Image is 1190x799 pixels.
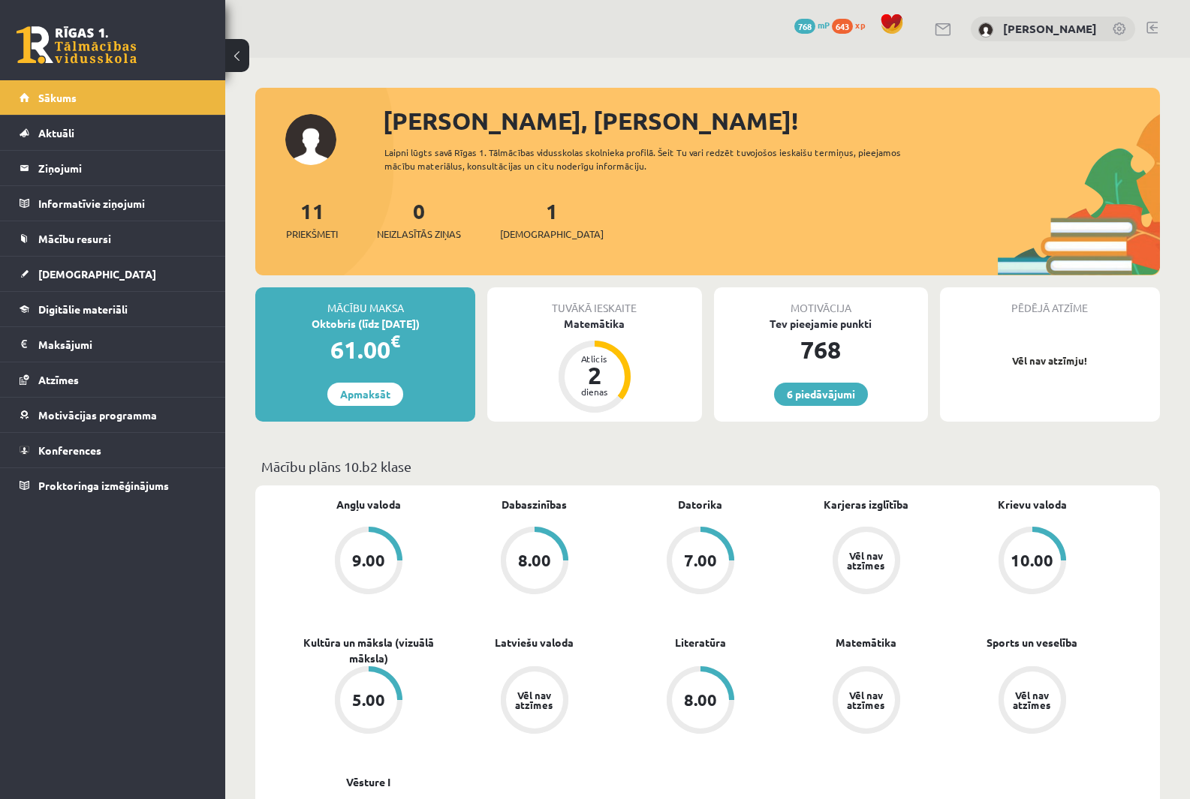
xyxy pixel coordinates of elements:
legend: Maksājumi [38,327,206,362]
span: mP [818,19,830,31]
a: Kultūra un māksla (vizuālā māksla) [285,635,451,666]
div: [PERSON_NAME], [PERSON_NAME]! [383,103,1160,139]
span: Priekšmeti [286,227,338,242]
span: Proktoringa izmēģinājums [38,479,169,492]
div: dienas [572,387,617,396]
a: Informatīvie ziņojumi [20,186,206,221]
div: Vēl nav atzīmes [514,690,556,710]
a: 0Neizlasītās ziņas [377,197,461,242]
div: Matemātika [487,316,701,332]
span: Atzīmes [38,373,79,386]
a: Atzīmes [20,362,206,397]
a: Sports un veselība [987,635,1077,650]
legend: Informatīvie ziņojumi [38,186,206,221]
span: Sākums [38,91,77,104]
div: Mācību maksa [255,287,475,316]
span: Neizlasītās ziņas [377,227,461,242]
div: Motivācija [714,287,928,316]
a: 7.00 [617,527,783,597]
a: Krievu valoda [998,497,1067,512]
div: 10.00 [1011,552,1053,569]
a: 9.00 [285,527,451,597]
a: Motivācijas programma [20,398,206,432]
span: € [390,330,400,352]
a: 6 piedāvājumi [774,383,868,406]
div: Tuvākā ieskaite [487,287,701,316]
img: Deivids Gregors Zeile [978,23,993,38]
div: 61.00 [255,332,475,368]
a: Dabaszinības [502,497,567,512]
a: Literatūra [675,635,726,650]
p: Mācību plāns 10.b2 klase [261,456,1154,476]
a: 10.00 [949,527,1115,597]
a: Sākums [20,80,206,115]
div: Pēdējā atzīme [940,287,1160,316]
div: 7.00 [684,552,717,569]
span: Mācību resursi [38,232,111,245]
span: 643 [832,19,853,34]
span: Aktuāli [38,126,74,140]
span: 768 [794,19,815,34]
div: 8.00 [684,692,717,708]
a: 768 mP [794,19,830,31]
a: Rīgas 1. Tālmācības vidusskola [17,26,137,64]
a: Vēl nav atzīmes [949,666,1115,737]
a: Digitālie materiāli [20,292,206,326]
a: 643 xp [832,19,872,31]
a: Mācību resursi [20,221,206,256]
p: Vēl nav atzīmju! [947,353,1152,368]
a: Matemātika Atlicis 2 dienas [487,316,701,415]
div: Tev pieejamie punkti [714,316,928,332]
div: Vēl nav atzīmes [845,551,887,570]
a: Karjeras izglītība [824,497,908,512]
div: Vēl nav atzīmes [1011,690,1053,710]
a: Proktoringa izmēģinājums [20,468,206,503]
legend: Ziņojumi [38,151,206,185]
div: 768 [714,332,928,368]
div: 5.00 [352,692,385,708]
a: Matemātika [836,635,896,650]
div: Vēl nav atzīmes [845,690,887,710]
a: Angļu valoda [336,497,401,512]
a: Apmaksāt [327,383,403,406]
a: 5.00 [285,666,451,737]
a: Konferences [20,433,206,467]
a: Aktuāli [20,116,206,150]
div: 9.00 [352,552,385,569]
a: Vēl nav atzīmes [783,527,949,597]
div: 8.00 [518,552,551,569]
a: Vēl nav atzīmes [451,666,617,737]
div: Laipni lūgts savā Rīgas 1. Tālmācības vidusskolas skolnieka profilā. Šeit Tu vari redzēt tuvojošo... [384,146,927,173]
a: [DEMOGRAPHIC_DATA] [20,257,206,291]
div: 2 [572,363,617,387]
a: 1[DEMOGRAPHIC_DATA] [500,197,604,242]
a: 8.00 [617,666,783,737]
a: 8.00 [451,527,617,597]
a: 11Priekšmeti [286,197,338,242]
div: Atlicis [572,354,617,363]
span: Konferences [38,443,101,457]
span: Motivācijas programma [38,408,157,422]
span: xp [855,19,865,31]
a: Maksājumi [20,327,206,362]
span: Digitālie materiāli [38,302,128,316]
div: Oktobris (līdz [DATE]) [255,316,475,332]
a: Vēsture I [346,774,390,790]
a: Latviešu valoda [495,635,574,650]
a: Ziņojumi [20,151,206,185]
a: [PERSON_NAME] [1003,21,1097,36]
a: Vēl nav atzīmes [783,666,949,737]
span: [DEMOGRAPHIC_DATA] [500,227,604,242]
a: Datorika [678,497,722,512]
span: [DEMOGRAPHIC_DATA] [38,267,156,281]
